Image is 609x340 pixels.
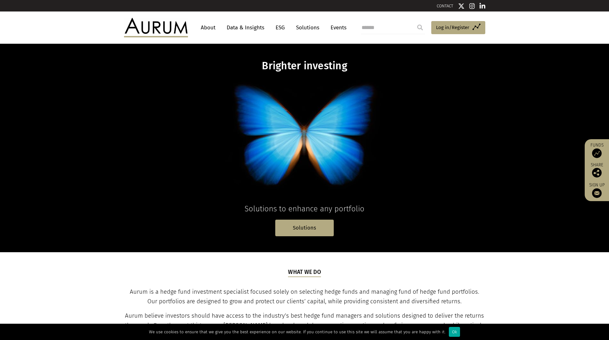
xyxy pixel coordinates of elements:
a: Log in/Register [431,21,485,34]
a: CONTACT [437,4,453,8]
a: Solutions [275,220,334,236]
img: Share this post [592,168,602,178]
a: Data & Insights [223,22,268,34]
img: Twitter icon [458,3,465,9]
img: Instagram icon [469,3,475,9]
div: Share [588,163,606,178]
a: Solutions [293,22,323,34]
a: Funds [588,142,606,158]
input: Submit [414,21,426,34]
span: Log in/Register [436,24,469,31]
h1: Brighter investing [181,60,428,72]
span: Aurum is a hedge fund investment specialist focused solely on selecting hedge funds and managing ... [130,288,479,305]
img: Access Funds [592,148,602,158]
span: Solutions to enhance any portfolio [245,204,364,213]
a: ESG [272,22,288,34]
img: Linkedin icon [480,3,485,9]
img: Aurum [124,18,188,37]
img: Sign up to our newsletter [592,188,602,198]
div: Ok [449,327,460,337]
a: Sign up [588,182,606,198]
h5: What we do [288,268,321,277]
a: About [198,22,219,34]
a: Events [327,22,347,34]
span: Aurum believe investors should have access to the industry’s best hedge fund managers and solutio... [125,312,484,338]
